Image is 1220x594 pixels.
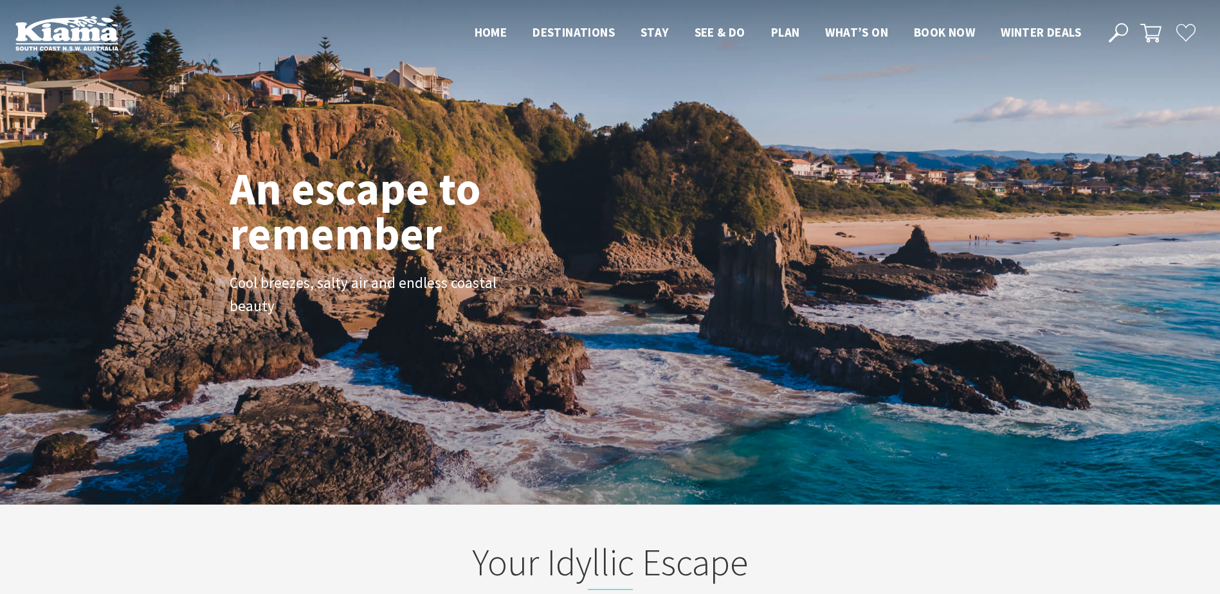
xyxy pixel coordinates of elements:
span: Destinations [533,24,615,40]
nav: Main Menu [462,22,1094,44]
img: Kiama Logo [15,15,118,51]
span: What’s On [825,24,888,40]
span: See & Do [695,24,745,40]
span: Book now [914,24,975,40]
span: Plan [771,24,800,40]
h1: An escape to remember [230,166,583,256]
span: Winter Deals [1001,24,1081,40]
h2: Your Idyllic Escape [358,540,862,590]
span: Home [475,24,507,40]
p: Cool breezes, salty air and endless coastal beauty [230,271,519,319]
span: Stay [641,24,669,40]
